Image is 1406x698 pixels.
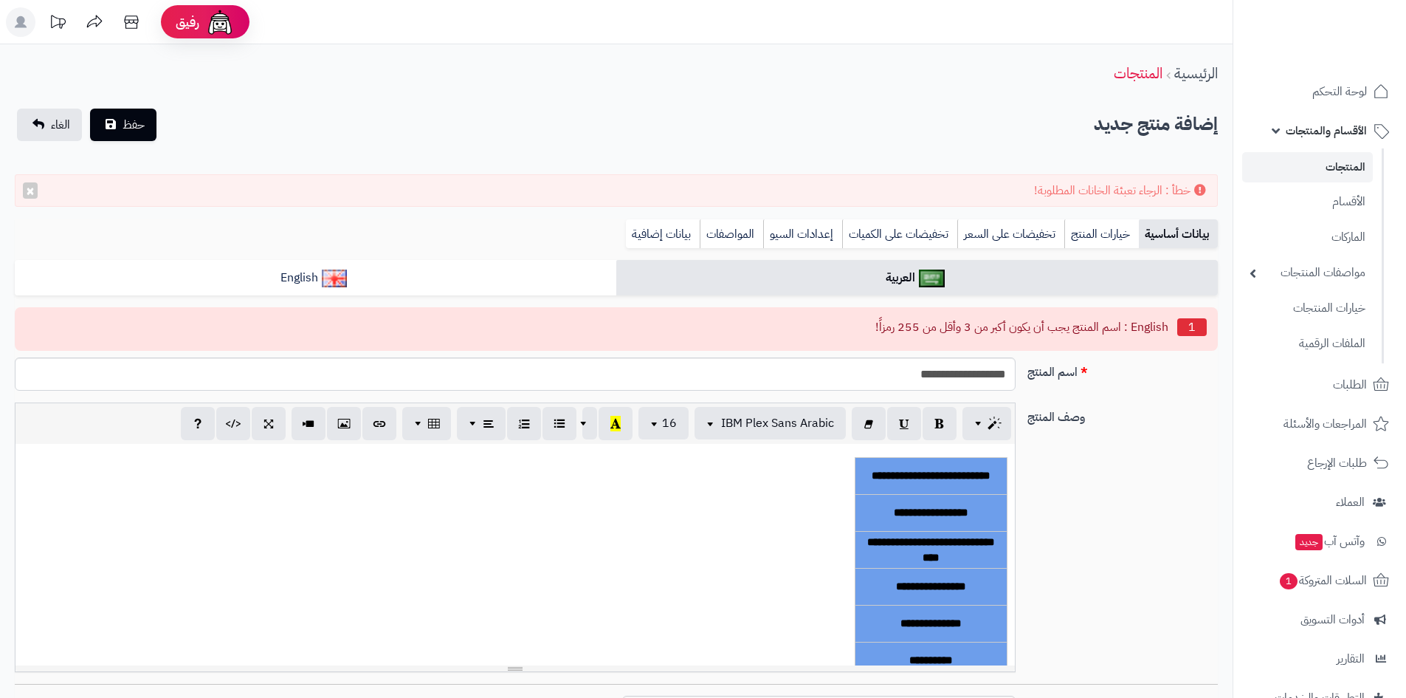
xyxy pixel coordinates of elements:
span: المراجعات والأسئلة [1283,414,1367,434]
a: العربية [616,260,1218,296]
a: مواصفات المنتجات [1242,257,1373,289]
a: أدوات التسويق [1242,602,1397,637]
a: تخفيضات على السعر [957,219,1064,249]
img: English [322,270,348,287]
a: التقارير [1242,641,1397,677]
a: الطلبات [1242,367,1397,403]
span: السلات المتروكة [1278,570,1367,591]
button: × [23,182,38,199]
span: حفظ [123,116,145,134]
a: المنتجات [1242,152,1373,182]
span: جديد [1295,534,1323,550]
a: الأقسام [1242,186,1373,218]
a: إعدادات السيو [763,219,842,249]
div: خطأ : الرجاء تعبئة الخانات المطلوبة! [15,174,1218,208]
span: الطلبات [1333,374,1367,395]
span: الغاء [51,116,70,134]
a: المراجعات والأسئلة [1242,406,1397,442]
span: الأقسام والمنتجات [1286,120,1367,141]
span: لوحة التحكم [1312,81,1367,102]
span: IBM Plex Sans Arabic [721,414,834,432]
span: العملاء [1336,492,1365,513]
a: بيانات إضافية [626,219,700,249]
h2: إضافة منتج جديد [1094,109,1218,140]
button: حفظ [90,109,156,141]
a: طلبات الإرجاع [1242,445,1397,481]
span: 16 [662,414,677,432]
span: أدوات التسويق [1300,609,1365,630]
a: السلات المتروكة1 [1242,563,1397,598]
button: 16 [638,407,689,439]
label: وصف المنتج [1021,403,1224,426]
a: المنتجات [1114,62,1162,84]
a: تحديثات المنصة [39,7,76,41]
img: logo-2.png [1306,41,1392,72]
span: التقارير [1337,649,1365,669]
button: IBM Plex Sans Arabic [695,407,846,439]
a: الرئيسية [1174,62,1218,84]
img: العربية [919,270,945,287]
label: اسم المنتج [1021,357,1224,381]
a: الملفات الرقمية [1242,328,1373,360]
a: وآتس آبجديد [1242,524,1397,559]
img: ai-face.png [205,7,235,37]
a: الغاء [17,109,82,141]
a: المواصفات [700,219,763,249]
a: خيارات المنتج [1064,219,1139,249]
a: لوحة التحكم [1242,74,1397,109]
li: English : اسم المنتج يجب أن يكون أكبر من 3 وأقل من 255 رمزاً! [26,315,1207,339]
a: خيارات المنتجات [1242,292,1373,324]
a: بيانات أساسية [1139,219,1218,249]
a: English [15,260,616,296]
span: وآتس آب [1294,531,1365,552]
span: 1 [1280,573,1298,589]
span: طلبات الإرجاع [1307,453,1367,473]
a: تخفيضات على الكميات [842,219,957,249]
span: رفيق [176,13,199,31]
a: العملاء [1242,485,1397,520]
a: الماركات [1242,222,1373,253]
